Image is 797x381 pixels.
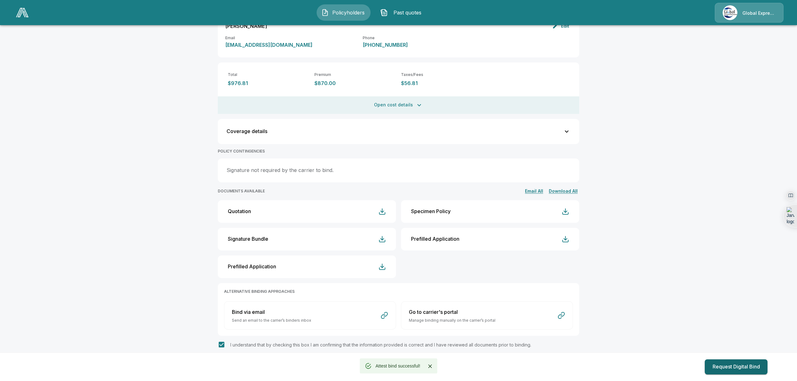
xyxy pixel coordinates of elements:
[723,5,737,20] img: Agency Icon
[409,318,495,323] p: Manage binding manually on the carrier’s portal
[16,8,29,17] img: AA Logo
[321,9,329,16] img: Policyholders Icon
[363,42,408,47] p: [PHONE_NUMBER]
[232,308,311,316] p: Bind via email
[225,36,313,40] p: Email
[363,36,408,40] p: Phone
[225,24,267,29] p: [PERSON_NAME]
[409,308,495,316] p: Go to carrier's portal
[314,72,396,77] p: Premium
[224,289,573,294] p: ALTERNATIVE BINDING APPROACHES
[401,80,483,86] p: $56.81
[551,21,572,31] button: Edit
[225,42,313,47] p: [EMAIL_ADDRESS][DOMAIN_NAME]
[228,80,309,86] p: $976.81
[742,10,776,16] p: Global Express Underwriters
[232,318,311,323] p: Send an email to the carrier’s binders inbox
[317,4,371,21] button: Policyholders IconPolicyholders
[228,208,251,214] div: Quotation
[425,362,435,371] button: Close
[390,9,425,16] span: Past quotes
[228,72,309,77] p: Total
[376,4,430,21] button: Past quotes IconPast quotes
[547,187,579,195] button: Download All
[411,208,451,214] div: Specimen Policy
[401,72,483,77] p: Taxes/Fees
[218,228,396,250] button: Signature Bundle
[376,360,420,372] div: Attest bind successful!
[715,3,784,23] a: Agency IconGlobal Express Underwriters
[230,342,531,347] span: I understand that by checking this box I am confirming that the information provided is correct a...
[401,301,573,330] button: Go to carrier's portalManage binding manually on the carrier’s portal
[218,96,579,114] button: Open cost details
[218,189,265,194] p: DOCUMENTS AVAILABLE
[227,129,563,134] div: Coverage details
[401,200,579,223] button: Specimen Policy
[411,236,459,242] div: Prefilled Application
[224,301,396,330] button: Bind via emailSend an email to the carrier’s binders inbox
[228,236,268,242] div: Signature Bundle
[380,9,388,16] img: Past quotes Icon
[218,255,396,278] button: Prefilled Application
[314,80,396,86] p: $870.00
[222,123,575,140] button: Coverage details
[218,149,579,154] p: POLICY CONTINGENCIES
[523,187,545,195] button: Email All
[228,264,276,270] div: Prefilled Application
[331,9,366,16] span: Policyholders
[401,228,579,250] button: Prefilled Application
[218,200,396,223] button: Quotation
[705,359,768,374] button: Request Digital Bind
